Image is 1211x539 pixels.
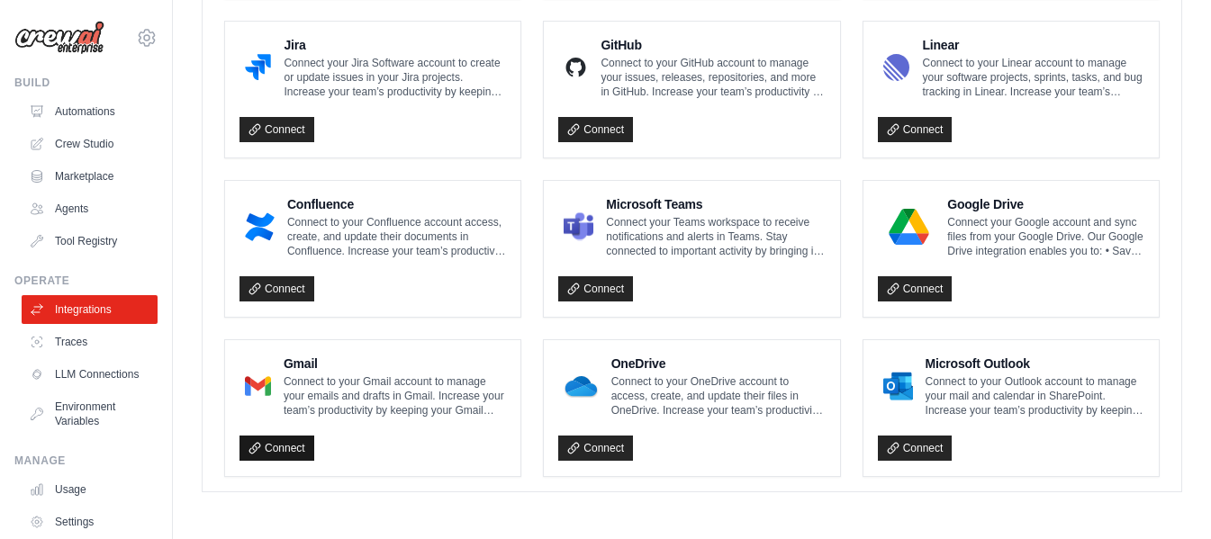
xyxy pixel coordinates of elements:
[284,56,506,99] p: Connect your Jira Software account to create or update issues in your Jira projects. Increase you...
[564,209,593,245] img: Microsoft Teams Logo
[22,130,158,158] a: Crew Studio
[878,117,953,142] a: Connect
[558,276,633,301] a: Connect
[1121,453,1211,539] iframe: Chat Widget
[564,368,598,404] img: OneDrive Logo
[922,36,1144,54] h4: Linear
[287,195,506,213] h4: Confluence
[22,295,158,324] a: Integrations
[22,97,158,126] a: Automations
[14,76,158,90] div: Build
[245,49,271,85] img: Jira Logo
[239,117,314,142] a: Connect
[601,36,825,54] h4: GitHub
[287,215,506,258] p: Connect to your Confluence account access, create, and update their documents in Confluence. Incr...
[558,117,633,142] a: Connect
[564,49,588,85] img: GitHub Logo
[878,436,953,461] a: Connect
[947,195,1144,213] h4: Google Drive
[22,392,158,436] a: Environment Variables
[22,360,158,389] a: LLM Connections
[22,475,158,504] a: Usage
[22,508,158,536] a: Settings
[22,328,158,356] a: Traces
[926,355,1144,373] h4: Microsoft Outlook
[601,56,825,99] p: Connect to your GitHub account to manage your issues, releases, repositories, and more in GitHub....
[558,436,633,461] a: Connect
[883,368,913,404] img: Microsoft Outlook Logo
[926,374,1144,418] p: Connect to your Outlook account to manage your mail and calendar in SharePoint. Increase your tea...
[606,215,825,258] p: Connect your Teams workspace to receive notifications and alerts in Teams. Stay connected to impo...
[239,276,314,301] a: Connect
[947,215,1144,258] p: Connect your Google account and sync files from your Google Drive. Our Google Drive integration e...
[883,209,935,245] img: Google Drive Logo
[14,21,104,55] img: Logo
[14,454,158,468] div: Manage
[922,56,1144,99] p: Connect to your Linear account to manage your software projects, sprints, tasks, and bug tracking...
[22,162,158,191] a: Marketplace
[239,436,314,461] a: Connect
[245,368,271,404] img: Gmail Logo
[606,195,825,213] h4: Microsoft Teams
[245,209,275,245] img: Confluence Logo
[878,276,953,301] a: Connect
[611,374,826,418] p: Connect to your OneDrive account to access, create, and update their files in OneDrive. Increase ...
[284,355,506,373] h4: Gmail
[22,227,158,256] a: Tool Registry
[611,355,826,373] h4: OneDrive
[284,36,506,54] h4: Jira
[14,274,158,288] div: Operate
[22,194,158,223] a: Agents
[284,374,506,418] p: Connect to your Gmail account to manage your emails and drafts in Gmail. Increase your team’s pro...
[883,49,910,85] img: Linear Logo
